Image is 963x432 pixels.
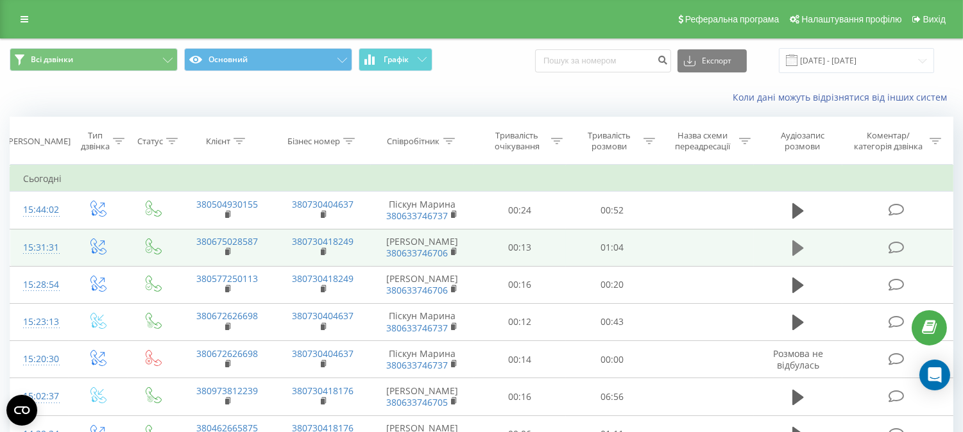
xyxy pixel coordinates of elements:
[474,303,567,340] td: 00:12
[535,49,671,72] input: Пошук за номером
[474,341,567,378] td: 00:14
[577,130,640,152] div: Тривалість розмови
[359,48,432,71] button: Графік
[386,284,448,296] a: 380633746706
[287,136,340,147] div: Бізнес номер
[206,136,230,147] div: Клієнт
[566,192,658,229] td: 00:52
[6,136,71,147] div: [PERSON_NAME]
[292,347,354,360] a: 380730404637
[919,360,950,390] div: Open Intercom Messenger
[23,384,56,409] div: 15:02:37
[196,272,258,285] a: 380577250113
[10,48,178,71] button: Всі дзвінки
[388,136,440,147] div: Співробітник
[23,347,56,372] div: 15:20:30
[474,266,567,303] td: 00:16
[196,198,258,210] a: 380504930155
[566,266,658,303] td: 00:20
[292,385,354,397] a: 380730418176
[386,247,448,259] a: 380633746706
[23,197,56,222] div: 15:44:02
[371,266,474,303] td: [PERSON_NAME]
[292,310,354,322] a: 380730404637
[196,385,258,397] a: 380973812239
[685,14,780,24] span: Реферальна програма
[851,130,926,152] div: Коментар/категорія дзвінка
[196,235,258,247] a: 380675028587
[733,91,953,103] a: Коли дані можуть відрізнятися вiд інших систем
[386,396,448,408] a: 380633746705
[371,341,474,378] td: Піскун Марина
[31,54,73,65] span: Всі дзвінки
[486,130,549,152] div: Тривалість очікування
[292,198,354,210] a: 380730404637
[23,235,56,260] div: 15:31:31
[196,347,258,360] a: 380672626698
[292,235,354,247] a: 380730418249
[773,347,823,371] span: Розмова не відбулась
[80,130,110,152] div: Тип дзвінка
[923,14,946,24] span: Вихід
[765,130,839,152] div: Аудіозапис розмови
[137,136,163,147] div: Статус
[184,48,352,71] button: Основний
[474,192,567,229] td: 00:24
[292,272,354,285] a: 380730418249
[474,378,567,415] td: 00:16
[371,303,474,340] td: Піскун Марина
[386,322,448,334] a: 380633746737
[386,359,448,371] a: 380633746737
[371,378,474,415] td: [PERSON_NAME]
[678,49,747,72] button: Експорт
[566,229,658,266] td: 01:04
[566,378,658,415] td: 06:56
[384,55,409,64] span: Графік
[566,341,658,378] td: 00:00
[386,210,448,222] a: 380633746737
[371,192,474,229] td: Піскун Марина
[196,310,258,322] a: 380672626698
[566,303,658,340] td: 00:43
[371,229,474,266] td: [PERSON_NAME]
[6,395,37,426] button: Open CMP widget
[474,229,567,266] td: 00:13
[10,166,953,192] td: Сьогодні
[670,130,736,152] div: Назва схеми переадресації
[23,272,56,297] div: 15:28:54
[801,14,901,24] span: Налаштування профілю
[23,310,56,335] div: 15:23:13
